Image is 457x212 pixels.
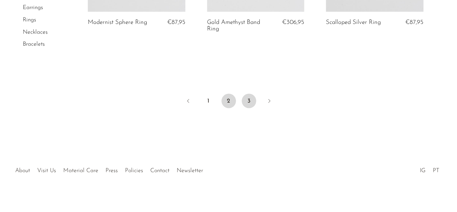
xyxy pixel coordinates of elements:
[201,94,216,108] a: 1
[262,94,276,110] a: Next
[23,41,45,47] a: Bracelets
[326,19,381,26] a: Scalloped Silver Ring
[181,94,195,110] a: Previous
[416,162,443,176] ul: Social Medias
[15,168,30,174] a: About
[405,19,423,25] span: €87,95
[167,19,185,25] span: €87,95
[63,168,98,174] a: Material Care
[125,168,143,174] a: Policies
[242,94,256,108] a: 3
[432,168,439,174] a: PT
[207,19,271,33] a: Gold Amethyst Band Ring
[105,168,118,174] a: Press
[150,168,169,174] a: Contact
[37,168,56,174] a: Visit Us
[88,19,147,26] a: Modernist Sphere Ring
[23,17,36,23] a: Rings
[282,19,304,25] span: €306,95
[221,94,236,108] span: 2
[419,168,425,174] a: IG
[23,5,43,11] a: Earrings
[12,162,207,176] ul: Quick links
[23,29,48,35] a: Necklaces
